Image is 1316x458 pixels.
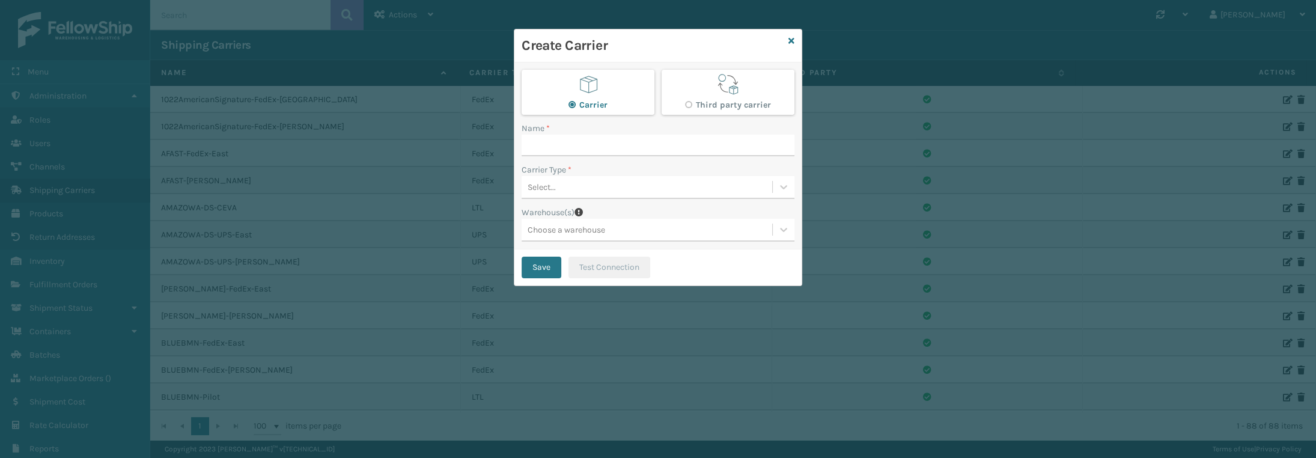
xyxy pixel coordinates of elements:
[522,257,561,278] button: Save
[522,163,571,176] label: Carrier Type
[685,100,771,110] label: Third party carrier
[568,100,608,110] label: Carrier
[522,37,784,55] h3: Create Carrier
[522,206,574,219] label: Warehouse(s)
[568,257,650,278] button: Test Connection
[522,122,550,135] label: Name
[528,181,556,194] div: Select...
[528,224,605,236] div: Choose a warehouse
